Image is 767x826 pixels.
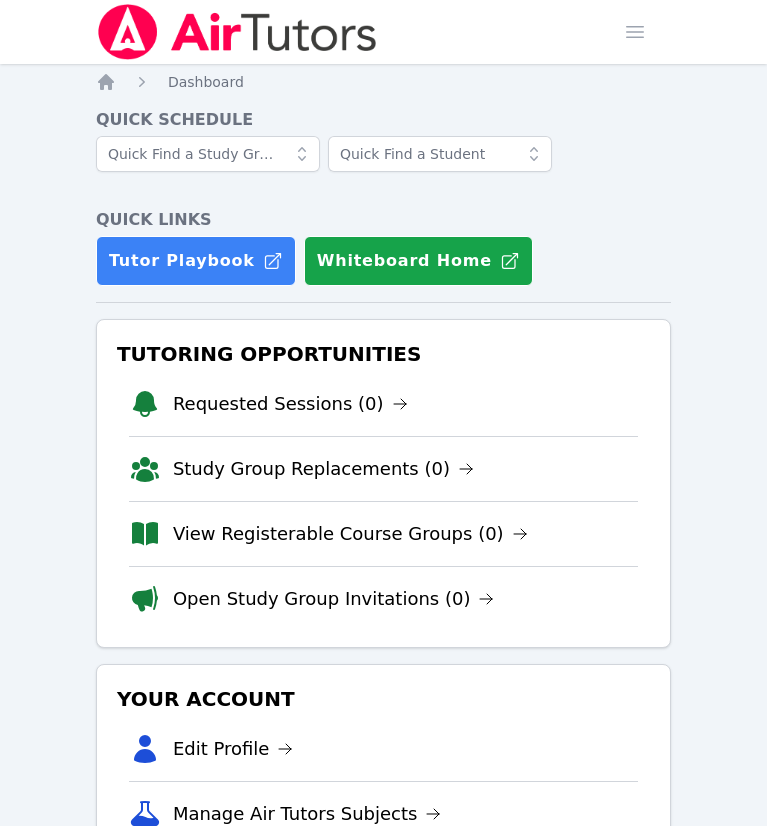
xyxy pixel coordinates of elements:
[173,520,528,548] a: View Registerable Course Groups (0)
[168,72,244,92] a: Dashboard
[96,108,671,132] h4: Quick Schedule
[168,74,244,90] span: Dashboard
[173,390,408,418] a: Requested Sessions (0)
[173,455,474,483] a: Study Group Replacements (0)
[96,136,320,172] input: Quick Find a Study Group
[304,236,533,286] button: Whiteboard Home
[96,4,379,60] img: Air Tutors
[96,208,671,232] h4: Quick Links
[96,236,296,286] a: Tutor Playbook
[173,585,495,613] a: Open Study Group Invitations (0)
[113,336,654,372] h3: Tutoring Opportunities
[328,136,552,172] input: Quick Find a Student
[173,735,294,763] a: Edit Profile
[113,681,654,717] h3: Your Account
[96,72,671,92] nav: Breadcrumb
